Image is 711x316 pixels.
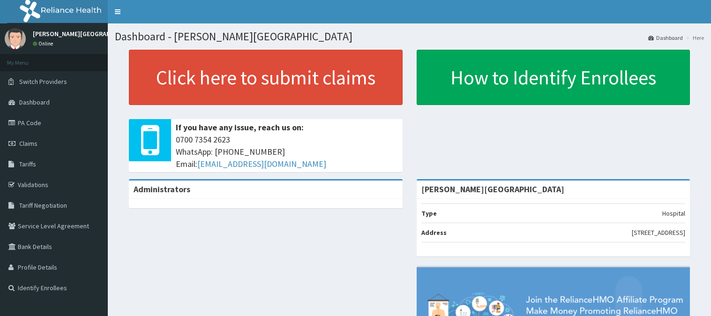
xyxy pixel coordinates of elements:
b: Administrators [134,184,190,195]
span: Switch Providers [19,77,67,86]
img: User Image [5,28,26,49]
span: Tariff Negotiation [19,201,67,210]
span: Claims [19,139,37,148]
p: [PERSON_NAME][GEOGRAPHIC_DATA] [33,30,141,37]
p: Hospital [662,209,685,218]
h1: Dashboard - [PERSON_NAME][GEOGRAPHIC_DATA] [115,30,704,43]
a: [EMAIL_ADDRESS][DOMAIN_NAME] [197,158,326,169]
a: Online [33,40,55,47]
strong: [PERSON_NAME][GEOGRAPHIC_DATA] [421,184,564,195]
span: Tariffs [19,160,36,168]
a: How to Identify Enrollees [417,50,690,105]
span: Dashboard [19,98,50,106]
a: Dashboard [648,34,683,42]
b: Type [421,209,437,218]
span: 0700 7354 2623 WhatsApp: [PHONE_NUMBER] Email: [176,134,398,170]
a: Click here to submit claims [129,50,403,105]
p: [STREET_ADDRESS] [632,228,685,237]
b: Address [421,228,447,237]
li: Here [684,34,704,42]
b: If you have any issue, reach us on: [176,122,304,133]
